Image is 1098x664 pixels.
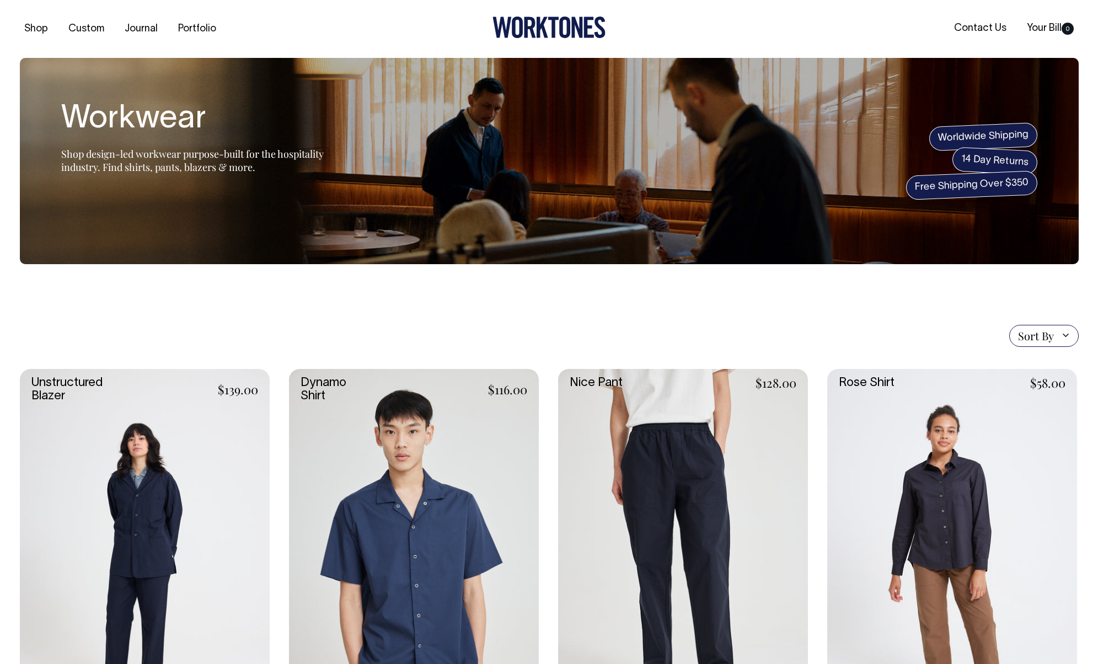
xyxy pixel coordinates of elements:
a: Portfolio [174,20,221,38]
a: Journal [120,20,162,38]
span: Sort By [1018,329,1054,342]
a: Your Bill0 [1022,19,1078,38]
span: 0 [1062,23,1074,35]
span: Shop design-led workwear purpose-built for the hospitality industry. Find shirts, pants, blazers ... [61,147,324,174]
a: Contact Us [950,19,1011,38]
span: 14 Day Returns [951,147,1037,175]
a: Custom [64,20,109,38]
h1: Workwear [61,102,337,137]
span: Worldwide Shipping [929,122,1038,151]
span: Free Shipping Over $350 [906,170,1038,200]
a: Shop [20,20,52,38]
